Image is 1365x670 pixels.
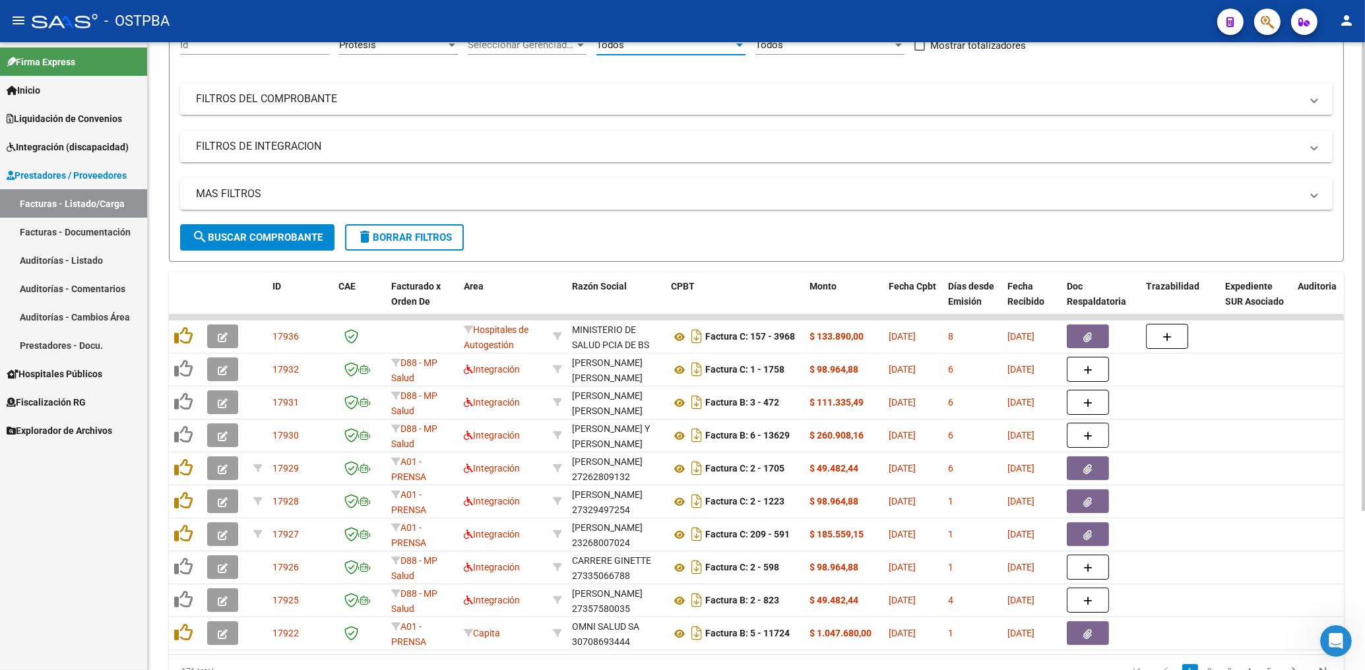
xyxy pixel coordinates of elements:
[889,430,916,441] span: [DATE]
[464,364,520,375] span: Integración
[688,392,705,413] i: Descargar documento
[464,281,484,291] span: Area
[7,395,86,410] span: Fiscalización RG
[705,628,790,639] strong: Factura B: 5 - 11724
[468,39,575,51] span: Seleccionar Gerenciador
[948,463,953,473] span: 6
[1146,281,1199,291] span: Trazabilidad
[889,397,916,408] span: [DATE]
[572,586,643,601] div: [PERSON_NAME]
[889,364,916,375] span: [DATE]
[1292,272,1355,330] datatable-header-cell: Auditoria
[11,13,26,28] mat-icon: menu
[7,140,129,154] span: Integración (discapacidad)
[705,595,779,606] strong: Factura B: 2 - 823
[272,331,299,342] span: 17936
[572,454,660,482] div: 27262809132
[1320,625,1352,657] iframe: Intercom live chat
[180,178,1333,210] mat-expansion-panel-header: MAS FILTROS
[572,586,660,614] div: 27357580035
[705,464,784,474] strong: Factura C: 2 - 1705
[464,324,528,350] span: Hospitales de Autogestión
[809,529,864,539] strong: $ 185.559,15
[943,272,1002,330] datatable-header-cell: Días desde Emisión
[572,388,660,419] div: [PERSON_NAME] [PERSON_NAME]
[196,187,1301,201] mat-panel-title: MAS FILTROS
[391,555,437,581] span: D88 - MP Salud
[1062,272,1141,330] datatable-header-cell: Doc Respaldatoria
[192,229,208,245] mat-icon: search
[688,425,705,446] i: Descargar documento
[809,331,864,342] strong: $ 133.890,00
[272,595,299,605] span: 17925
[180,83,1333,115] mat-expansion-panel-header: FILTROS DEL COMPROBANTE
[596,39,624,51] span: Todos
[338,281,356,291] span: CAE
[391,621,426,647] span: A01 - PRENSA
[809,496,858,506] strong: $ 98.964,88
[464,562,520,572] span: Integración
[1339,13,1354,28] mat-icon: person
[7,423,112,438] span: Explorador de Archivos
[948,397,953,408] span: 6
[345,224,464,251] button: Borrar Filtros
[671,281,695,291] span: CPBT
[567,272,666,330] datatable-header-cell: Razón Social
[809,397,864,408] strong: $ 111.335,49
[705,365,784,375] strong: Factura C: 1 - 1758
[7,168,127,183] span: Prestadores / Proveedores
[1007,595,1034,605] span: [DATE]
[7,83,40,98] span: Inicio
[464,430,520,441] span: Integración
[755,39,783,51] span: Todos
[272,281,281,291] span: ID
[391,357,437,383] span: D88 - MP Salud
[464,628,500,638] span: Capita
[180,224,334,251] button: Buscar Comprobante
[889,595,916,605] span: [DATE]
[1007,562,1034,572] span: [DATE]
[192,231,323,243] span: Buscar Comprobante
[809,364,858,375] strong: $ 98.964,88
[889,281,936,291] span: Fecha Cpbt
[104,7,170,36] span: - OSTPBA
[705,332,795,342] strong: Factura C: 157 - 3968
[391,489,426,515] span: A01 - PRENSA
[1007,463,1034,473] span: [DATE]
[1220,272,1292,330] datatable-header-cell: Expediente SUR Asociado
[948,430,953,441] span: 6
[889,463,916,473] span: [DATE]
[7,111,122,126] span: Liquidación de Convenios
[705,431,790,441] strong: Factura B: 6 - 13629
[1141,272,1220,330] datatable-header-cell: Trazabilidad
[809,628,872,638] strong: $ 1.047.680,00
[1007,496,1034,506] span: [DATE]
[391,281,441,307] span: Facturado x Orden De
[572,355,660,386] div: [PERSON_NAME] [PERSON_NAME]
[930,38,1026,53] span: Mostrar totalizadores
[688,524,705,545] i: Descargar documento
[464,529,520,539] span: Integración
[1002,272,1062,330] datatable-header-cell: Fecha Recibido
[1067,281,1126,307] span: Doc Respaldatoria
[1007,331,1034,342] span: [DATE]
[196,92,1301,106] mat-panel-title: FILTROS DEL COMPROBANTE
[666,272,804,330] datatable-header-cell: CPBT
[688,557,705,578] i: Descargar documento
[464,595,520,605] span: Integración
[272,529,299,539] span: 17927
[572,388,660,416] div: 27252855381
[688,491,705,512] i: Descargar documento
[688,458,705,479] i: Descargar documento
[272,496,299,506] span: 17928
[1007,529,1034,539] span: [DATE]
[889,628,916,638] span: [DATE]
[948,595,953,605] span: 4
[688,326,705,347] i: Descargar documento
[948,529,953,539] span: 1
[272,463,299,473] span: 17929
[572,520,660,548] div: 23268007024
[272,628,299,638] span: 17922
[7,367,102,381] span: Hospitales Públicos
[809,595,858,605] strong: $ 49.482,44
